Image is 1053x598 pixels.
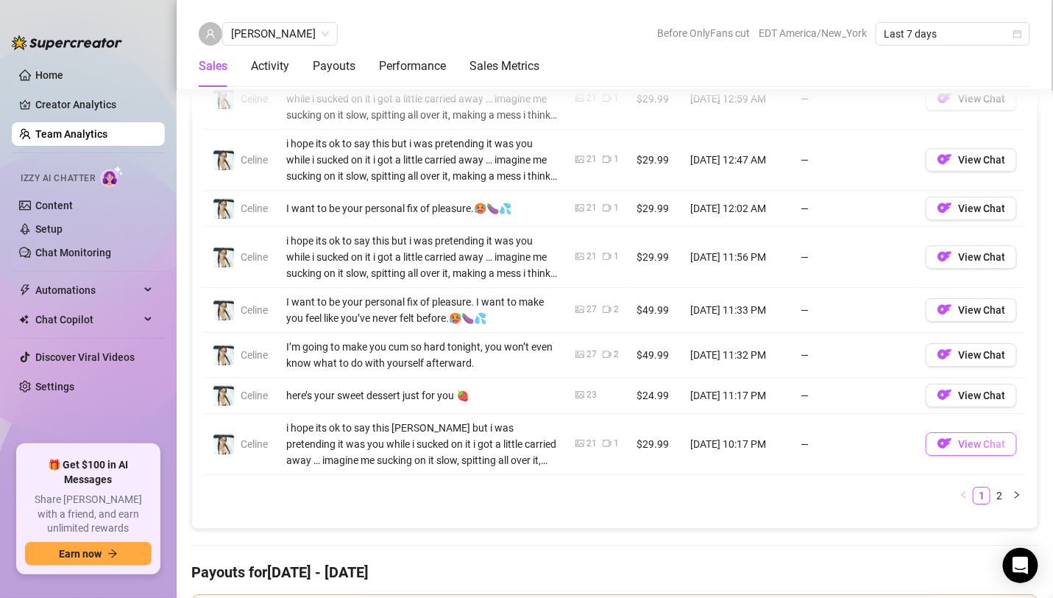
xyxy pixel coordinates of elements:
img: Celine [213,88,234,109]
span: Celine [241,438,268,450]
span: View Chat [958,349,1005,361]
button: OFView Chat [926,87,1017,110]
td: [DATE] 11:33 PM [681,288,792,333]
td: [DATE] 11:17 PM [681,378,792,414]
a: OFView Chat [926,307,1017,319]
div: 1 [614,201,619,215]
span: picture [575,350,584,359]
button: OFView Chat [926,432,1017,456]
div: 27 [586,303,597,317]
span: View Chat [958,251,1005,263]
img: Celine [213,434,234,454]
div: Sales Metrics [469,57,539,75]
span: Celine [241,390,268,401]
li: 1 [973,487,990,504]
td: — [792,333,917,378]
div: i hope its ok to say this but i was pretending it was you while i sucked on it i got a little car... [286,136,558,184]
div: Activity [251,57,289,75]
div: I want to be your personal fix of pleasure. I want to make you feel like you’ve never felt before... [286,294,558,326]
span: calendar [1013,29,1022,38]
a: OFView Chat [926,205,1017,217]
div: 1 [614,250,619,264]
img: OF [937,347,952,362]
span: picture [575,305,584,314]
a: OFView Chat [926,254,1017,266]
td: [DATE] 12:02 AM [681,191,792,227]
img: OF [937,152,952,166]
div: 27 [586,348,597,362]
img: Celine [213,385,234,406]
td: — [792,68,917,130]
img: OF [937,436,952,451]
a: OFView Chat [926,441,1017,453]
img: Chat Copilot [19,314,29,325]
td: — [792,378,917,414]
td: $29.99 [628,130,681,191]
button: OFView Chat [926,148,1017,172]
span: picture [575,390,584,399]
span: Earn now [59,548,102,560]
span: thunderbolt [19,284,31,296]
button: right [1008,487,1026,504]
span: right [1013,490,1021,499]
span: View Chat [958,390,1005,401]
span: user [205,29,216,39]
a: OFView Chat [926,96,1017,108]
span: Last 7 days [884,23,1021,45]
span: picture [575,203,584,212]
div: 21 [586,250,597,264]
span: arrow-right [107,549,118,559]
span: Alexis Federis [231,23,329,45]
span: View Chat [958,438,1005,450]
span: Automations [35,278,140,302]
td: [DATE] 11:32 PM [681,333,792,378]
a: OFView Chat [926,393,1017,404]
div: 2 [614,348,619,362]
td: [DATE] 11:56 PM [681,227,792,288]
td: — [792,414,917,475]
button: left [955,487,973,504]
a: Settings [35,381,74,393]
div: here’s your sweet dessert just for you 🍓 [286,387,558,404]
a: Content [35,200,73,211]
div: 21 [586,437,597,451]
span: Celine [241,93,268,105]
img: Celine [213,198,234,219]
div: I want to be your personal fix of pleasure.🥵🍆💦 [286,200,558,217]
img: OF [937,200,952,215]
span: video-camera [603,94,611,102]
button: Earn nowarrow-right [25,542,152,566]
span: video-camera [603,305,611,314]
div: 1 [614,437,619,451]
h4: Payouts for [DATE] - [DATE] [191,562,1038,583]
button: OFView Chat [926,197,1017,220]
span: video-camera [603,252,611,261]
a: 2 [991,488,1007,504]
span: View Chat [958,203,1005,214]
span: picture [575,252,584,261]
div: Performance [379,57,446,75]
span: Before OnlyFans cut [657,22,750,44]
li: Previous Page [955,487,973,504]
div: 21 [586,91,597,105]
img: OF [937,91,952,105]
span: EDT America/New_York [759,22,867,44]
img: Celine [213,345,234,365]
span: View Chat [958,304,1005,316]
div: 1 [614,152,619,166]
td: $29.99 [628,191,681,227]
td: [DATE] 12:59 AM [681,68,792,130]
a: Team Analytics [35,128,107,140]
a: Setup [35,223,63,235]
img: Celine [213,149,234,170]
div: I’m going to make you cum so hard tonight, you won’t even know what to do with yourself afterward. [286,339,558,371]
td: — [792,130,917,191]
div: 21 [586,201,597,215]
li: 2 [990,487,1008,504]
button: OFView Chat [926,245,1017,269]
td: $49.99 [628,333,681,378]
div: 1 [614,91,619,105]
div: 21 [586,152,597,166]
div: i hope its ok to say this [PERSON_NAME] but i was pretending it was you while i sucked on it i go... [286,420,558,468]
a: Home [35,69,63,81]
